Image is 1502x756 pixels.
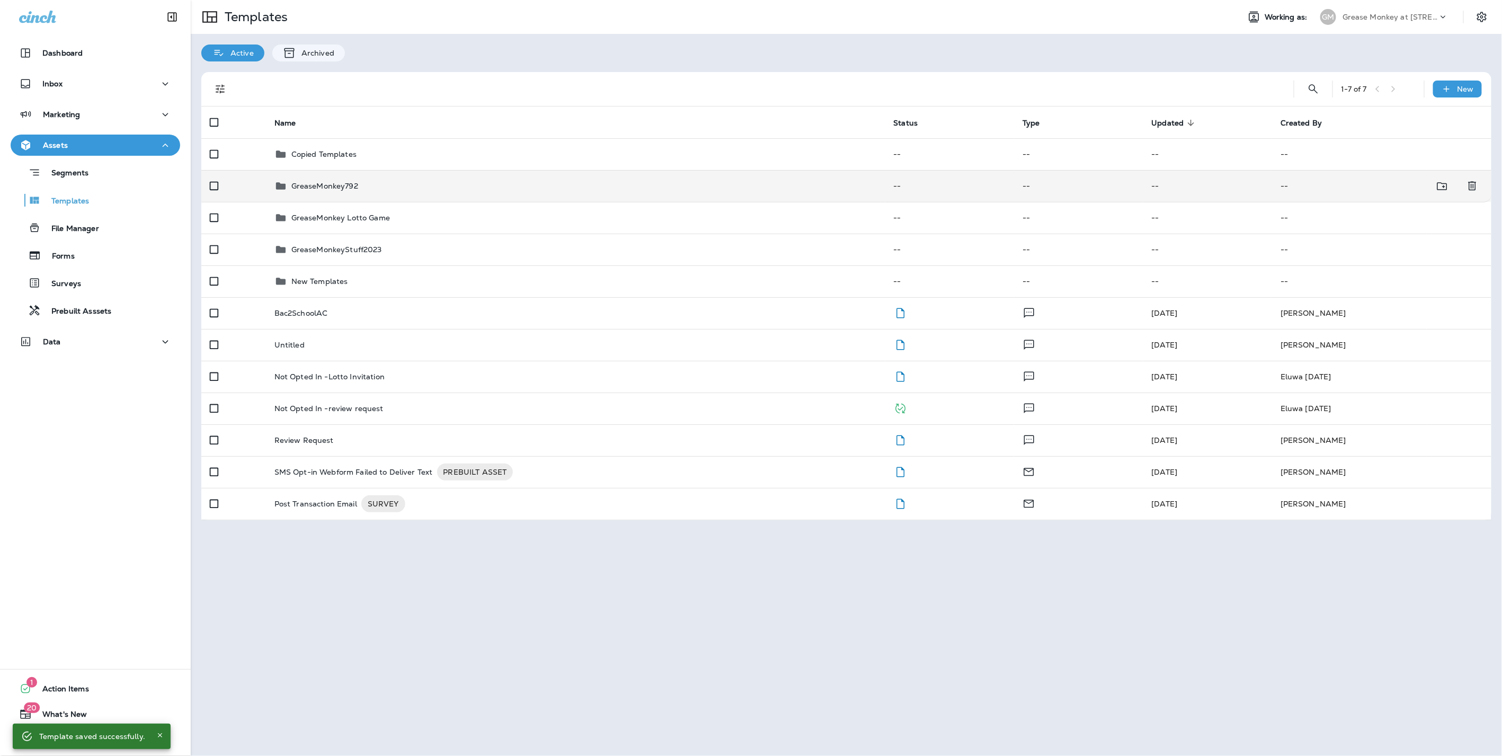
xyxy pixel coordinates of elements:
td: [PERSON_NAME] [1272,488,1491,520]
p: New Templates [291,277,348,286]
td: -- [885,265,1015,297]
span: Text [1023,403,1036,412]
span: Text [1023,307,1036,317]
span: Dave Gerbig [1152,340,1178,350]
button: Close [154,729,166,742]
span: Dave Gerbig [1152,372,1178,381]
div: Template saved successfully. [39,727,145,746]
td: Eluwa [DATE] [1272,393,1491,424]
p: Inbox [42,79,63,88]
span: Draft [894,434,907,444]
span: PREBUILT ASSET [437,467,513,477]
td: -- [1014,202,1143,234]
button: Inbox [11,73,180,94]
p: GreaseMonkeyStuff2023 [291,245,382,254]
td: -- [1143,202,1273,234]
button: Delete [1462,175,1483,197]
p: Templates [41,197,89,207]
span: SURVEY [361,499,405,509]
p: Not Opted In -Lotto Invitation [274,372,385,381]
span: Type [1023,119,1040,128]
p: Dashboard [42,49,83,57]
span: Status [894,118,932,128]
td: -- [1143,265,1273,297]
p: Review Request [274,436,334,444]
span: Draft [894,371,907,380]
p: Post Transaction Email [274,495,357,512]
td: -- [1272,202,1491,234]
p: Assets [43,141,68,149]
button: Move to folder [1432,175,1453,197]
td: Eluwa [DATE] [1272,361,1491,393]
span: 20 [24,702,40,713]
span: [DATE] [1152,467,1178,477]
p: GreaseMonkey792 [291,182,358,190]
span: Updated [1152,118,1198,128]
p: File Manager [41,224,99,234]
p: Data [43,337,61,346]
p: Active [225,49,254,57]
td: -- [1014,234,1143,265]
span: Created By [1281,118,1336,128]
span: Name [274,118,310,128]
p: GreaseMonkey Lotto Game [291,214,390,222]
span: Type [1023,118,1054,128]
td: -- [1014,265,1143,297]
p: Not Opted In -review request [274,404,384,413]
div: PREBUILT ASSET [437,464,513,481]
td: [PERSON_NAME] [1272,329,1491,361]
button: 1Action Items [11,678,180,699]
button: Dashboard [11,42,180,64]
span: Draft [894,307,907,317]
button: 20What's New [11,704,180,725]
span: Draft [894,339,907,349]
p: New [1457,85,1474,93]
span: Published [894,403,907,412]
span: Status [894,119,918,128]
button: Assets [11,135,180,156]
button: Settings [1472,7,1491,26]
span: Action Items [32,684,89,697]
button: Marketing [11,104,180,125]
td: -- [1143,138,1273,170]
td: -- [885,170,1015,202]
p: Surveys [41,279,81,289]
div: SURVEY [361,495,405,512]
td: [PERSON_NAME] [1272,424,1491,456]
td: [PERSON_NAME] [1272,297,1491,329]
span: 1 [26,677,37,688]
span: Created By [1281,119,1322,128]
button: Surveys [11,272,180,294]
span: Dave Gerbig [1152,499,1178,509]
p: Grease Monkey at [STREET_ADDRESS] [1343,13,1438,21]
p: Marketing [43,110,80,119]
td: -- [885,202,1015,234]
td: -- [1272,138,1491,170]
span: Working as: [1265,13,1310,22]
span: Text [1023,339,1036,349]
button: Support [11,729,180,750]
span: Dave Gerbig [1152,435,1178,445]
span: Email [1023,498,1035,508]
p: Archived [296,49,334,57]
span: Updated [1152,119,1184,128]
span: Email [1023,466,1035,476]
p: Templates [220,9,288,25]
span: Name [274,119,296,128]
td: -- [1014,138,1143,170]
p: Prebuilt Asssets [41,307,111,317]
button: Prebuilt Asssets [11,299,180,322]
td: -- [1272,170,1427,202]
p: Forms [41,252,75,262]
p: SMS Opt-in Webform Failed to Deliver Text [274,464,433,481]
td: -- [1014,170,1143,202]
button: Collapse Sidebar [157,6,187,28]
span: Dave Gerbig [1152,404,1178,413]
button: File Manager [11,217,180,239]
span: Draft [894,498,907,508]
p: Segments [41,168,88,179]
button: Templates [11,189,180,211]
td: -- [1272,234,1491,265]
td: -- [885,138,1015,170]
p: Copied Templates [291,150,357,158]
